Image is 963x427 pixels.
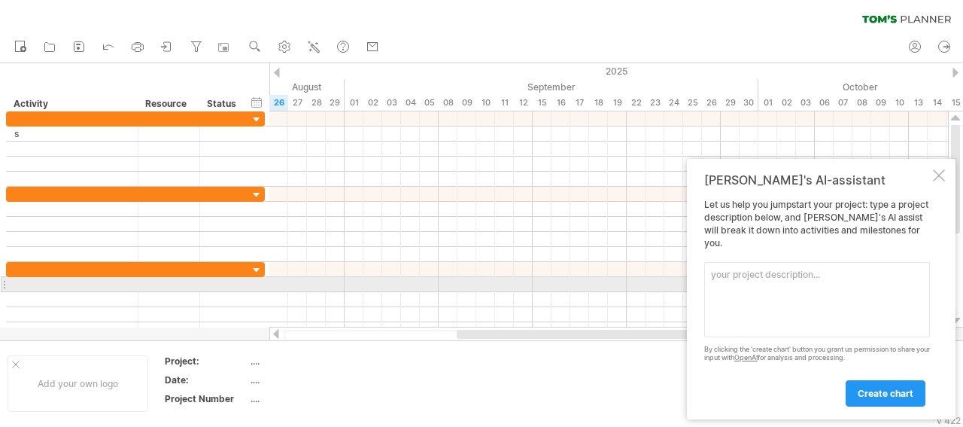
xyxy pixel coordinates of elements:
div: Wednesday, 1 October 2025 [758,95,777,111]
div: Project: [165,355,248,368]
div: Project Number [165,392,248,405]
div: Wednesday, 27 August 2025 [288,95,307,111]
div: Friday, 5 September 2025 [420,95,439,111]
div: Date: [165,374,248,386]
div: Wednesday, 17 September 2025 [570,95,589,111]
div: Wednesday, 24 September 2025 [664,95,683,111]
div: Monday, 8 September 2025 [439,95,457,111]
div: Friday, 3 October 2025 [796,95,815,111]
div: Monday, 6 October 2025 [815,95,834,111]
div: [PERSON_NAME]'s AI-assistant [704,172,930,188]
div: Monday, 22 September 2025 [627,95,646,111]
div: Thursday, 2 October 2025 [777,95,796,111]
div: Tuesday, 14 October 2025 [928,95,946,111]
a: create chart [846,380,925,407]
div: Friday, 19 September 2025 [608,95,627,111]
div: Monday, 13 October 2025 [909,95,928,111]
div: .... [251,374,377,386]
div: v 422 [937,415,961,426]
div: Thursday, 4 September 2025 [401,95,420,111]
div: Tuesday, 9 September 2025 [457,95,476,111]
div: September 2025 [345,79,758,95]
div: Friday, 26 September 2025 [702,95,721,111]
div: Add your own logo [8,355,148,412]
div: By clicking the 'create chart' button you grant us permission to share your input with for analys... [704,346,930,362]
div: Thursday, 9 October 2025 [871,95,890,111]
div: Tuesday, 30 September 2025 [740,95,758,111]
span: create chart [858,388,913,399]
div: Resource [145,96,191,111]
div: Thursday, 11 September 2025 [495,95,514,111]
div: Tuesday, 23 September 2025 [646,95,664,111]
div: Monday, 1 September 2025 [345,95,363,111]
div: Wednesday, 10 September 2025 [476,95,495,111]
div: Tuesday, 16 September 2025 [551,95,570,111]
div: s [14,127,130,141]
div: Tuesday, 2 September 2025 [363,95,382,111]
div: Status [207,96,240,111]
div: Wednesday, 8 October 2025 [852,95,871,111]
div: Thursday, 25 September 2025 [683,95,702,111]
div: Friday, 10 October 2025 [890,95,909,111]
div: Tuesday, 26 August 2025 [269,95,288,111]
div: .... [251,392,377,405]
div: Friday, 29 August 2025 [326,95,345,111]
div: Tuesday, 7 October 2025 [834,95,852,111]
div: Monday, 29 September 2025 [721,95,740,111]
div: Friday, 12 September 2025 [514,95,533,111]
div: Thursday, 18 September 2025 [589,95,608,111]
div: .... [251,355,377,368]
div: Thursday, 28 August 2025 [307,95,326,111]
div: Let us help you jumpstart your project: type a project description below, and [PERSON_NAME]'s AI ... [704,199,930,406]
a: OpenAI [734,353,758,361]
div: Wednesday, 3 September 2025 [382,95,401,111]
div: Monday, 15 September 2025 [533,95,551,111]
div: Activity [14,96,129,111]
